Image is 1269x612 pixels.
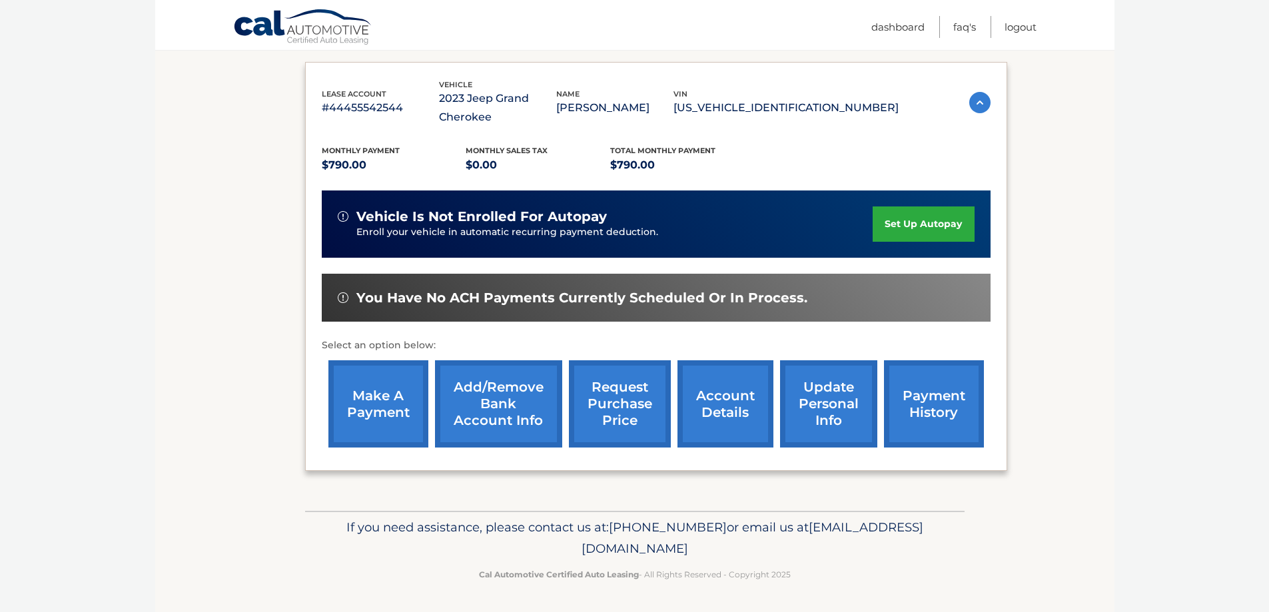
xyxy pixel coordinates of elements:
[884,360,984,448] a: payment history
[582,519,923,556] span: [EMAIL_ADDRESS][DOMAIN_NAME]
[780,360,877,448] a: update personal info
[1005,16,1037,38] a: Logout
[322,156,466,174] p: $790.00
[314,567,956,581] p: - All Rights Reserved - Copyright 2025
[356,225,873,240] p: Enroll your vehicle in automatic recurring payment deduction.
[356,290,807,306] span: You have no ACH payments currently scheduled or in process.
[322,89,386,99] span: lease account
[871,16,925,38] a: Dashboard
[356,208,607,225] span: vehicle is not enrolled for autopay
[435,360,562,448] a: Add/Remove bank account info
[673,89,687,99] span: vin
[569,360,671,448] a: request purchase price
[322,99,439,117] p: #44455542544
[466,146,548,155] span: Monthly sales Tax
[322,146,400,155] span: Monthly Payment
[466,156,610,174] p: $0.00
[328,360,428,448] a: make a payment
[314,517,956,559] p: If you need assistance, please contact us at: or email us at
[673,99,899,117] p: [US_VEHICLE_IDENTIFICATION_NUMBER]
[610,146,715,155] span: Total Monthly Payment
[969,92,991,113] img: accordion-active.svg
[610,156,755,174] p: $790.00
[439,89,556,127] p: 2023 Jeep Grand Cherokee
[609,519,727,535] span: [PHONE_NUMBER]
[677,360,773,448] a: account details
[233,9,373,47] a: Cal Automotive
[556,99,673,117] p: [PERSON_NAME]
[873,206,974,242] a: set up autopay
[322,338,991,354] p: Select an option below:
[439,80,472,89] span: vehicle
[479,569,639,579] strong: Cal Automotive Certified Auto Leasing
[556,89,580,99] span: name
[338,292,348,303] img: alert-white.svg
[338,211,348,222] img: alert-white.svg
[953,16,976,38] a: FAQ's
